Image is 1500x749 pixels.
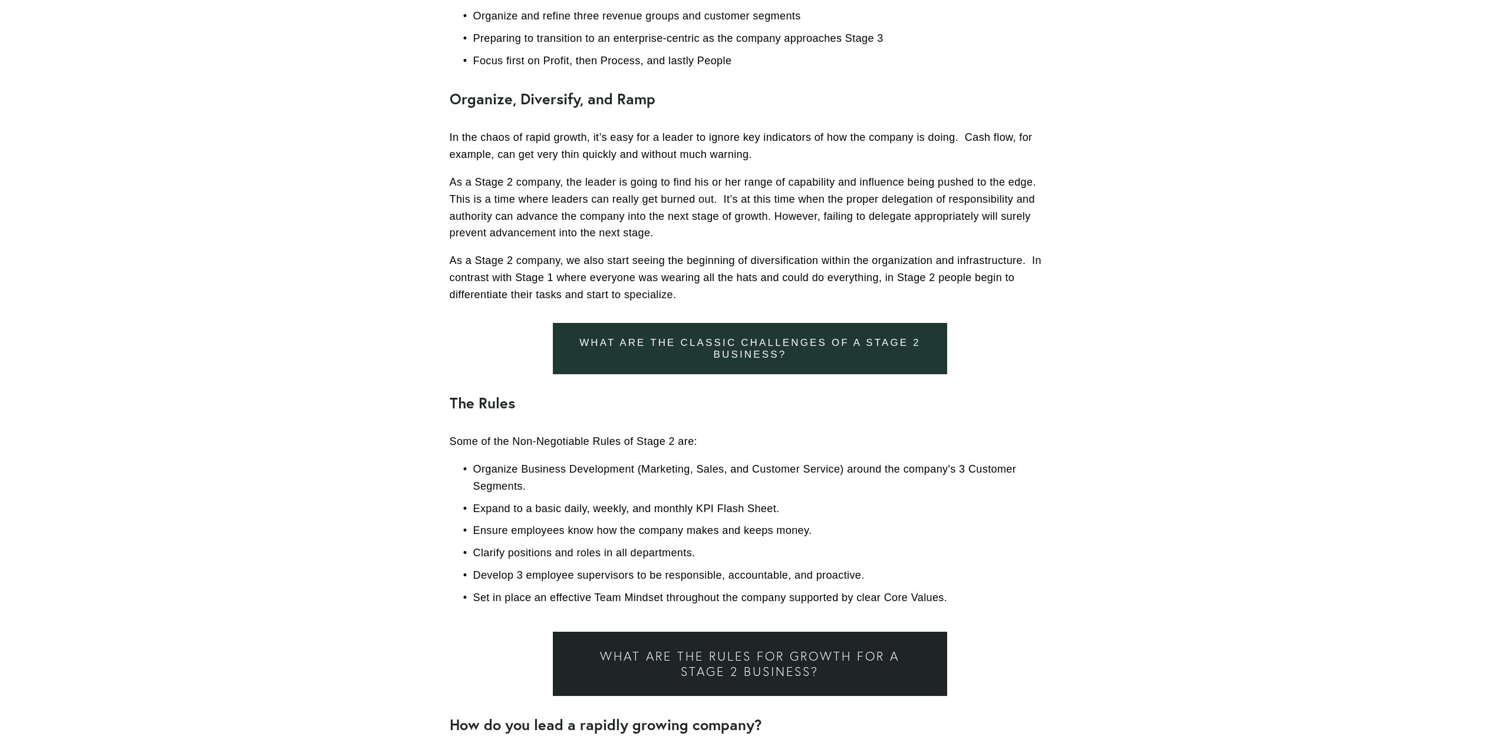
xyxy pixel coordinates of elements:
[553,323,947,374] a: What are the classic challenges of a Stage 2 business?
[473,461,1051,495] p: Organize Business Development (Marketing, Sales, and Customer Service) around the company's 3 Cus...
[473,522,1051,539] p: Ensure employees know how the company makes and keeps money.
[473,52,1051,70] p: Focus first on Profit, then Process, and lastly People
[450,129,1051,163] p: In the chaos of rapid growth, it’s easy for a leader to ignore key indicators of how the company ...
[473,567,1051,584] p: Develop 3 employee supervisors to be responsible, accountable, and proactive.
[450,174,1051,242] p: As a Stage 2 company, the leader is going to find his or her range of capability and influence be...
[473,8,1051,25] p: Organize and refine three revenue groups and customer segments
[450,393,515,413] strong: The Rules
[450,715,761,734] strong: How do you lead a rapidly growing company?
[473,30,1051,47] p: Preparing to transition to an enterprise-centric as the company approaches Stage 3
[473,500,1051,517] p: Expand to a basic daily, weekly, and monthly KPI Flash Sheet.
[450,252,1051,303] p: As a Stage 2 company, we also start seeing the beginning of diversification within the organizati...
[473,589,1051,606] p: Set in place an effective Team Mindset throughout the company supported by clear Core Values.
[553,632,947,697] a: What are the rules for growth for a Stage 2 business?
[450,433,1051,450] p: Some of the Non-Negotiable Rules of Stage 2 are:
[450,89,655,108] strong: Organize, Diversify, and Ramp
[473,545,1051,562] p: Clarify positions and roles in all departments.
